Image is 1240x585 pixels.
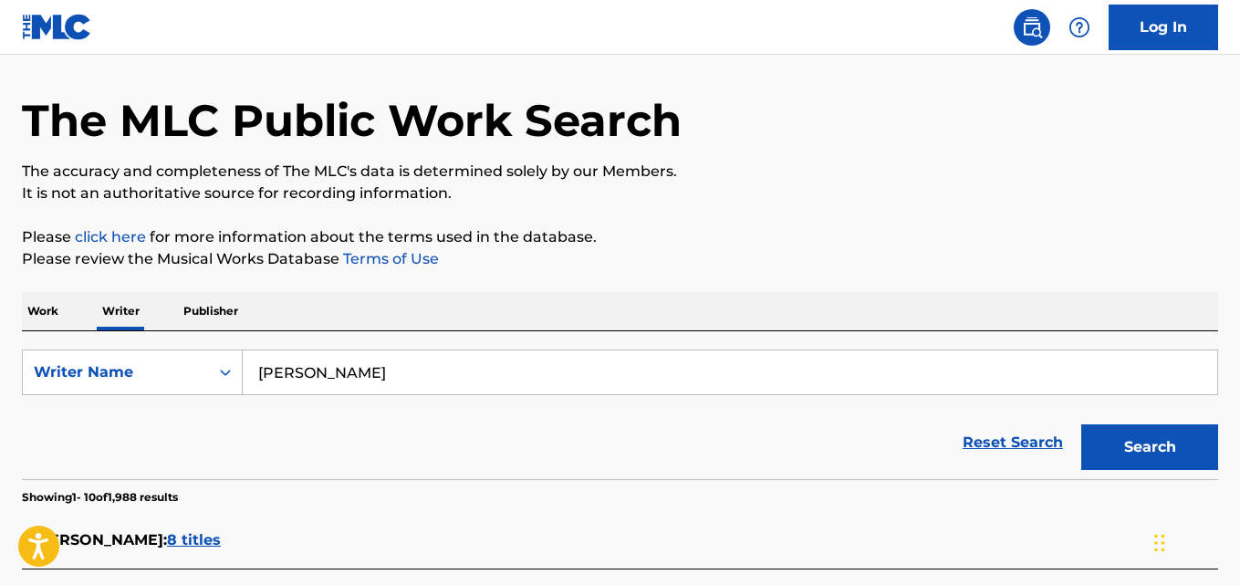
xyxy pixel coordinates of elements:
[33,531,167,548] span: [PERSON_NAME] :
[1081,424,1218,470] button: Search
[75,228,146,245] a: click here
[22,14,92,40] img: MLC Logo
[22,248,1218,270] p: Please review the Musical Works Database
[1061,9,1098,46] div: Help
[22,93,682,148] h1: The MLC Public Work Search
[1154,516,1165,570] div: Drag
[167,531,221,548] span: 8 titles
[97,292,145,330] p: Writer
[1109,5,1218,50] a: Log In
[22,161,1218,183] p: The accuracy and completeness of The MLC's data is determined solely by our Members.
[1068,16,1090,38] img: help
[22,226,1218,248] p: Please for more information about the terms used in the database.
[22,292,64,330] p: Work
[22,489,178,506] p: Showing 1 - 10 of 1,988 results
[953,423,1072,463] a: Reset Search
[22,183,1218,204] p: It is not an authoritative source for recording information.
[34,361,198,383] div: Writer Name
[339,250,439,267] a: Terms of Use
[1021,16,1043,38] img: search
[178,292,244,330] p: Publisher
[1149,497,1240,585] iframe: Chat Widget
[1014,9,1050,46] a: Public Search
[22,350,1218,479] form: Search Form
